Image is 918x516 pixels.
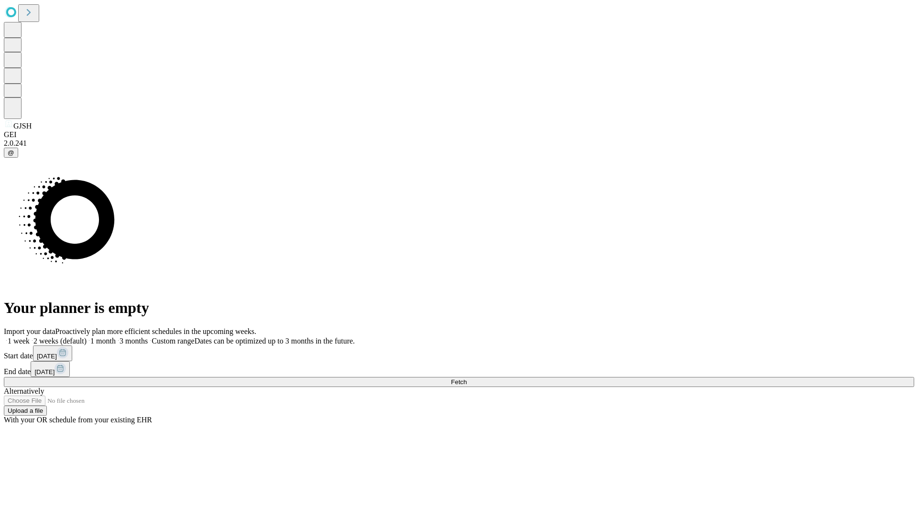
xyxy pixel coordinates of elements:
button: @ [4,148,18,158]
span: @ [8,149,14,156]
span: With your OR schedule from your existing EHR [4,416,152,424]
span: Dates can be optimized up to 3 months in the future. [195,337,355,345]
span: 2 weeks (default) [33,337,87,345]
span: Custom range [152,337,194,345]
span: Alternatively [4,387,44,395]
button: [DATE] [33,345,72,361]
div: Start date [4,345,914,361]
div: End date [4,361,914,377]
span: 1 month [90,337,116,345]
button: Upload a file [4,406,47,416]
button: Fetch [4,377,914,387]
span: 3 months [120,337,148,345]
span: [DATE] [34,368,55,376]
div: GEI [4,130,914,139]
span: GJSH [13,122,32,130]
span: 1 week [8,337,30,345]
span: Proactively plan more efficient schedules in the upcoming weeks. [55,327,256,335]
div: 2.0.241 [4,139,914,148]
span: Import your data [4,327,55,335]
h1: Your planner is empty [4,299,914,317]
span: Fetch [451,378,467,386]
button: [DATE] [31,361,70,377]
span: [DATE] [37,353,57,360]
